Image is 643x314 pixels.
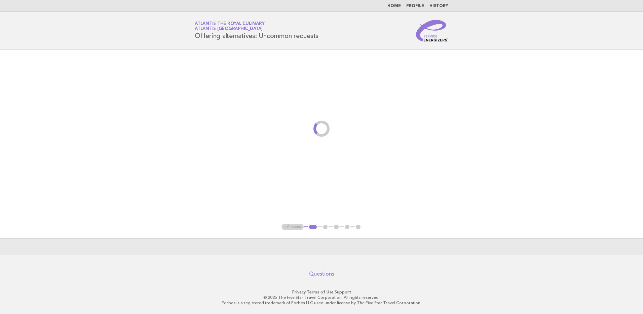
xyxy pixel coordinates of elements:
a: History [429,4,448,8]
p: · · [116,289,527,295]
a: Terms of Use [307,290,334,294]
a: Privacy [292,290,306,294]
a: Profile [406,4,424,8]
h1: Offering alternatives: Uncommon requests [195,22,318,39]
a: Home [387,4,401,8]
a: Atlantis the Royal CulinaryAtlantis [GEOGRAPHIC_DATA] [195,22,264,31]
p: © 2025 The Five Star Travel Corporation. All rights reserved. [116,295,527,300]
a: Questions [309,271,334,277]
p: Forbes is a registered trademark of Forbes LLC used under license by The Five Star Travel Corpora... [116,300,527,306]
a: Support [335,290,351,294]
span: Atlantis [GEOGRAPHIC_DATA] [195,27,263,31]
img: Service Energizers [416,20,448,41]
